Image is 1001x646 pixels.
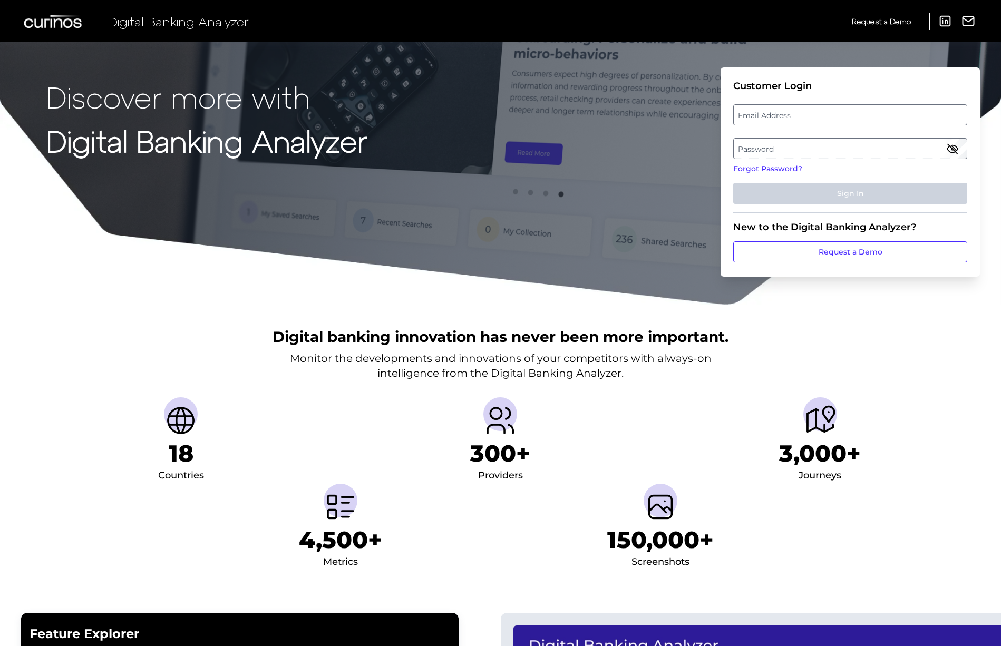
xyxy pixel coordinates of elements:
span: Request a Demo [852,17,911,26]
div: Metrics [323,554,358,571]
p: Monitor the developments and innovations of your competitors with always-on intelligence from the... [290,351,712,380]
div: Journeys [799,467,841,484]
p: Discover more with [46,80,367,113]
img: Journeys [803,404,837,437]
div: Customer Login [733,80,967,92]
label: Password [734,139,966,158]
div: Countries [158,467,204,484]
h1: 150,000+ [607,526,714,554]
h1: 4,500+ [299,526,382,554]
img: Providers [483,404,517,437]
a: Request a Demo [852,13,911,30]
div: Providers [478,467,523,484]
a: Forgot Password? [733,163,967,174]
img: Screenshots [644,490,677,524]
h2: Digital banking innovation has never been more important. [273,327,728,347]
img: Metrics [324,490,357,524]
strong: Digital Banking Analyzer [46,123,367,158]
img: Countries [164,404,198,437]
h1: 18 [169,439,193,467]
button: Sign In [733,183,967,204]
div: Screenshots [631,554,689,571]
label: Email Address [734,105,966,124]
h1: 3,000+ [779,439,861,467]
h1: 300+ [470,439,530,467]
span: Digital Banking Analyzer [109,14,249,29]
img: Curinos [24,15,83,28]
div: New to the Digital Banking Analyzer? [733,221,967,233]
h2: Feature Explorer [30,625,450,643]
a: Request a Demo [733,241,967,262]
